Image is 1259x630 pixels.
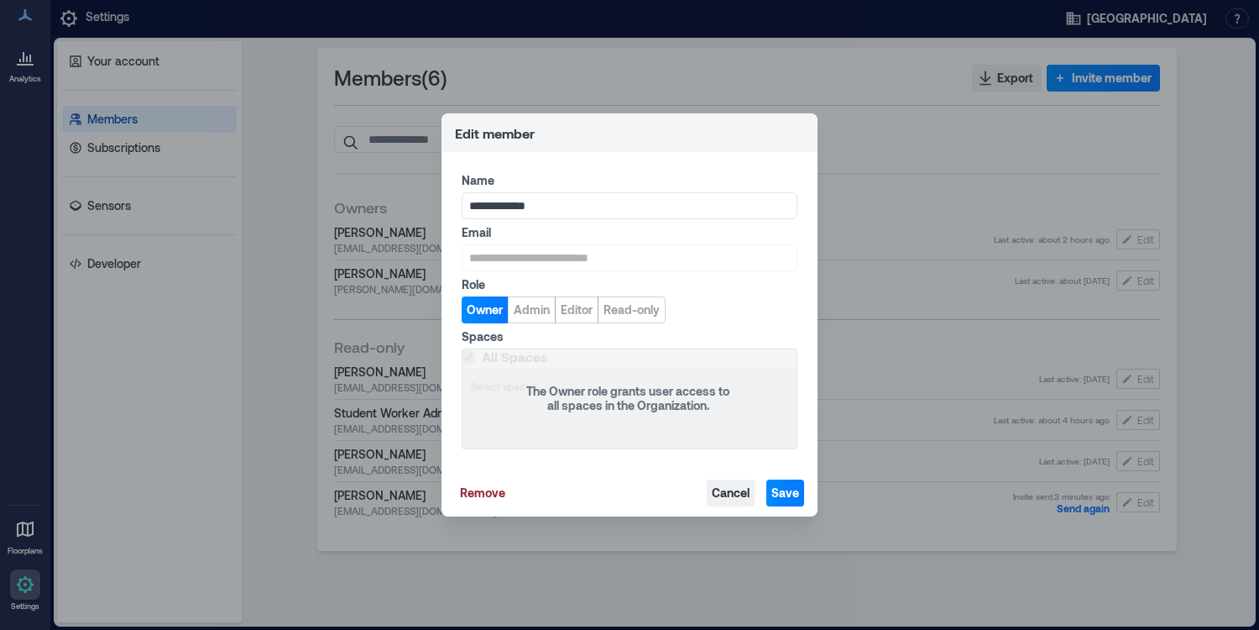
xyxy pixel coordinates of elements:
[462,224,794,241] label: Email
[514,302,550,318] span: Admin
[598,297,666,323] button: Read-only
[462,297,508,323] button: Owner
[561,302,593,318] span: Editor
[441,113,818,152] header: Edit member
[462,276,794,293] label: Role
[603,302,660,318] span: Read-only
[707,480,755,507] button: Cancel
[460,485,505,501] span: Remove
[462,328,794,345] label: Spaces
[467,302,503,318] span: Owner
[766,480,804,507] button: Save
[455,480,510,507] button: Remove
[521,385,735,413] div: The Owner role grants user access to all spaces in the Organization.
[555,297,598,323] button: Editor
[462,172,794,189] label: Name
[771,485,799,501] span: Save
[712,485,750,501] span: Cancel
[508,297,556,323] button: Admin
